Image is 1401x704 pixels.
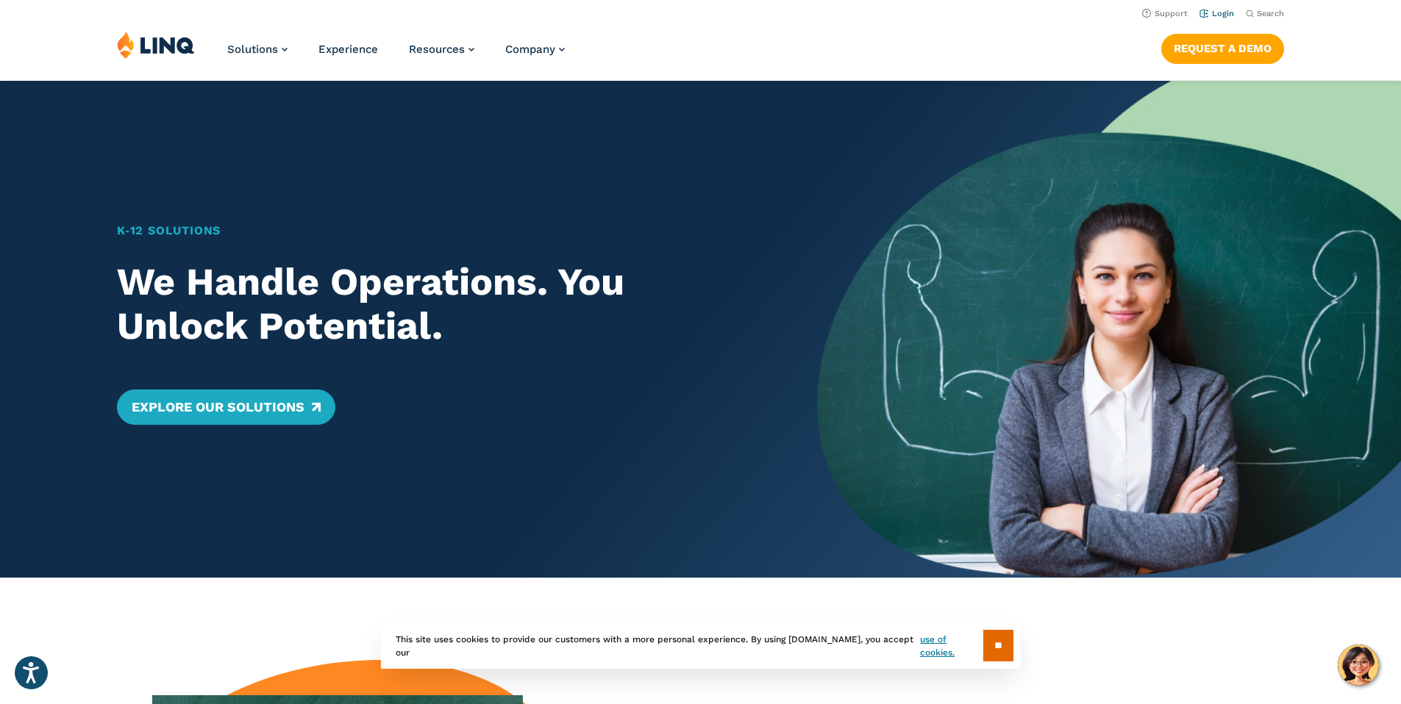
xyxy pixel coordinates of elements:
[1338,644,1379,686] button: Hello, have a question? Let’s chat.
[505,43,555,56] span: Company
[1161,31,1284,63] nav: Button Navigation
[227,43,288,56] a: Solutions
[920,633,983,659] a: use of cookies.
[1199,9,1234,18] a: Login
[117,222,760,240] h1: K‑12 Solutions
[318,43,378,56] a: Experience
[409,43,465,56] span: Resources
[1142,9,1188,18] a: Support
[227,31,565,79] nav: Primary Navigation
[381,622,1021,669] div: This site uses cookies to provide our customers with a more personal experience. By using [DOMAIN...
[1246,8,1284,19] button: Open Search Bar
[409,43,474,56] a: Resources
[227,43,278,56] span: Solutions
[1161,34,1284,63] a: Request a Demo
[505,43,565,56] a: Company
[117,389,335,425] a: Explore Our Solutions
[117,31,195,59] img: LINQ | K‑12 Software
[117,260,760,348] h2: We Handle Operations. You Unlock Potential.
[1257,9,1284,18] span: Search
[817,81,1401,578] img: Home Banner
